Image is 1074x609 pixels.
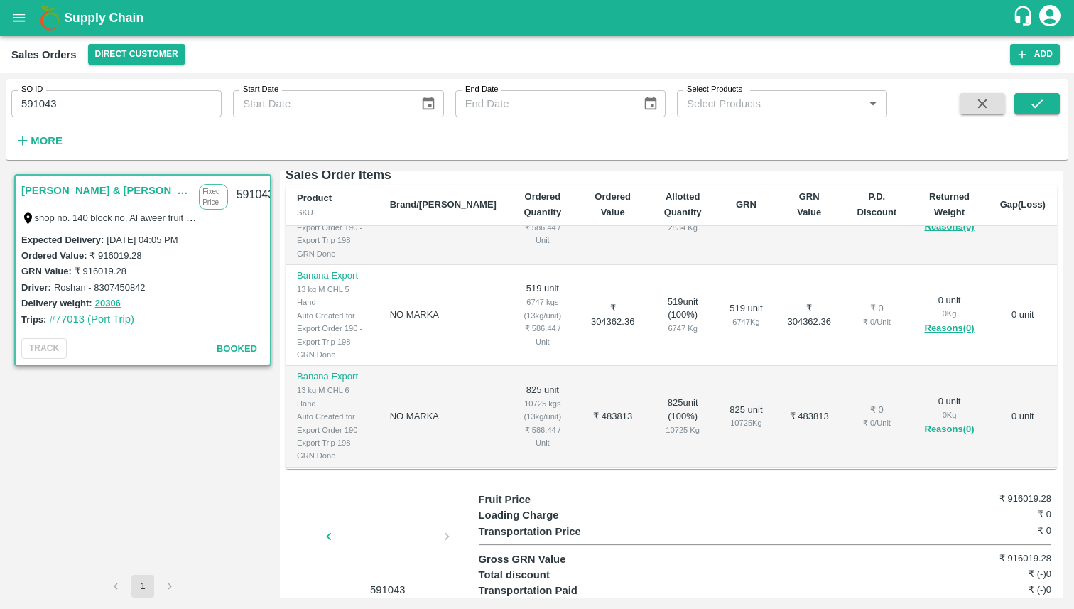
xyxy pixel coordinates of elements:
[956,524,1051,538] h6: ₹ 0
[508,366,577,467] td: 825 unit
[95,296,121,312] button: 20306
[729,416,764,429] div: 10725 Kg
[228,178,283,212] div: 591043
[729,404,764,430] div: 825 unit
[687,84,742,95] label: Select Products
[88,44,185,65] button: Select DC
[102,575,183,598] nav: pagination navigation
[3,1,36,34] button: open drawer
[921,219,977,235] button: Reasons(0)
[465,84,498,95] label: End Date
[131,575,154,598] button: page 1
[297,410,367,449] div: Auto Created for Export Order 190 - Export Trip 198
[637,90,664,117] button: Choose date
[107,235,178,245] label: [DATE] 04:05 PM
[297,247,367,260] div: GRN Done
[595,191,631,217] b: Ordered Value
[297,206,367,219] div: SKU
[929,191,970,217] b: Returned Weight
[855,404,899,417] div: ₹ 0
[479,567,622,583] p: Total discount
[921,395,977,438] div: 0 unit
[64,11,143,25] b: Supply Chain
[297,348,367,361] div: GRN Done
[775,366,843,467] td: ₹ 483813
[519,221,566,247] div: ₹ 586.44 / Unit
[479,524,622,539] p: Transportation Price
[75,266,126,276] label: ₹ 916019.28
[479,492,622,507] p: Fruit Price
[921,421,977,438] button: Reasons(0)
[297,269,367,283] p: Banana Export
[1012,5,1037,31] div: customer-support
[921,409,977,421] div: 0 Kg
[21,266,72,276] label: GRN Value:
[577,265,649,366] td: ₹ 304362.36
[21,181,192,200] a: [PERSON_NAME] & [PERSON_NAME][DOMAIN_NAME].
[736,199,756,210] b: GRN
[921,320,977,337] button: Reasons(0)
[855,416,899,429] div: ₹ 0 / Unit
[36,4,64,32] img: logo
[21,235,104,245] label: Expected Delivery :
[199,184,227,210] p: Fixed Price
[1037,3,1063,33] div: account of current user
[660,221,706,234] div: 2834 Kg
[681,95,859,113] input: Select Products
[956,551,1051,566] h6: ₹ 916019.28
[519,322,566,348] div: ₹ 586.44 / Unit
[297,283,367,309] div: 13 kg M CHL 5 Hand
[297,309,367,348] div: Auto Created for Export Order 190 - Export Trip 198
[524,191,561,217] b: Ordered Quantity
[11,45,77,64] div: Sales Orders
[479,507,622,523] p: Loading Charge
[11,90,222,117] input: Enter SO ID
[479,551,622,567] p: Gross GRN Value
[21,84,43,95] label: SO ID
[956,567,1051,581] h6: ₹ (-)0
[479,583,622,598] p: Transportation Paid
[508,265,577,366] td: 519 unit
[11,129,66,153] button: More
[855,302,899,316] div: ₹ 0
[286,165,1057,185] h6: Sales Order Items
[1000,199,1046,210] b: Gap(Loss)
[864,95,882,113] button: Open
[729,316,764,328] div: 6747 Kg
[21,314,46,325] label: Trips:
[379,265,508,366] td: NO MARKA
[664,191,702,217] b: Allotted Quantity
[31,135,63,146] strong: More
[797,191,821,217] b: GRN Value
[989,366,1057,467] td: 0 unit
[775,265,843,366] td: ₹ 304362.36
[297,384,367,410] div: 13 kg M CHL 6 Hand
[660,322,706,335] div: 6747 Kg
[335,582,441,598] p: 591043
[243,84,278,95] label: Start Date
[1010,44,1060,65] button: Add
[89,250,141,261] label: ₹ 916019.28
[64,8,1012,28] a: Supply Chain
[921,307,977,320] div: 0 Kg
[660,424,706,436] div: 10725 Kg
[577,366,649,467] td: ₹ 483813
[217,343,257,354] span: Booked
[35,212,363,223] label: shop no. 140 block no, Al aweer fruit and vegetable mkt. [GEOGRAPHIC_DATA]
[729,302,764,328] div: 519 unit
[49,313,134,325] a: #77013 (Port Trip)
[660,397,706,436] div: 825 unit ( 100 %)
[956,492,1051,506] h6: ₹ 916019.28
[956,583,1051,597] h6: ₹ (-)0
[21,250,87,261] label: Ordered Value:
[21,298,92,308] label: Delivery weight:
[379,366,508,467] td: NO MARKA
[390,199,497,210] b: Brand/[PERSON_NAME]
[857,191,897,217] b: P.D. Discount
[297,449,367,462] div: GRN Done
[989,265,1057,366] td: 0 unit
[297,370,367,384] p: Banana Export
[519,296,566,322] div: 6747 kgs (13kg/unit)
[956,507,1051,522] h6: ₹ 0
[519,424,566,450] div: ₹ 586.44 / Unit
